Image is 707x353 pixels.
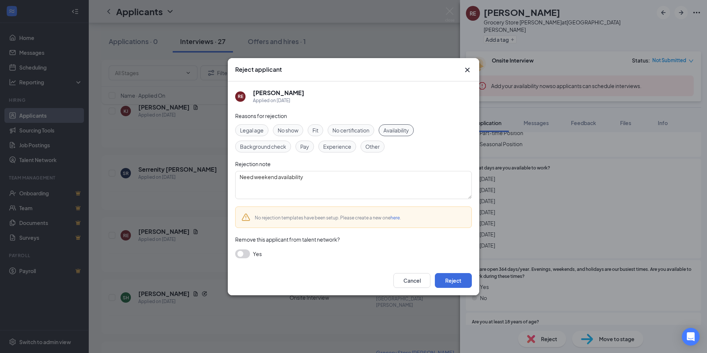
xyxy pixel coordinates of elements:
[278,126,298,134] span: No show
[235,65,282,74] h3: Reject applicant
[235,112,287,119] span: Reasons for rejection
[390,215,400,221] a: here
[241,213,250,222] svg: Warning
[365,142,380,151] span: Other
[312,126,318,134] span: Fit
[463,65,472,74] svg: Cross
[383,126,409,134] span: Availability
[323,142,351,151] span: Experience
[235,161,271,167] span: Rejection note
[463,65,472,74] button: Close
[255,215,401,221] span: No rejection templates have been setup. Please create a new one .
[253,249,262,258] span: Yes
[238,93,243,100] div: RE
[682,328,700,346] div: Open Intercom Messenger
[235,236,340,243] span: Remove this applicant from talent network?
[240,126,264,134] span: Legal age
[253,89,304,97] h5: [PERSON_NAME]
[300,142,309,151] span: Pay
[253,97,304,104] div: Applied on [DATE]
[435,273,472,288] button: Reject
[240,142,286,151] span: Background check
[235,171,472,199] textarea: Need weekend availability
[332,126,369,134] span: No certification
[393,273,430,288] button: Cancel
